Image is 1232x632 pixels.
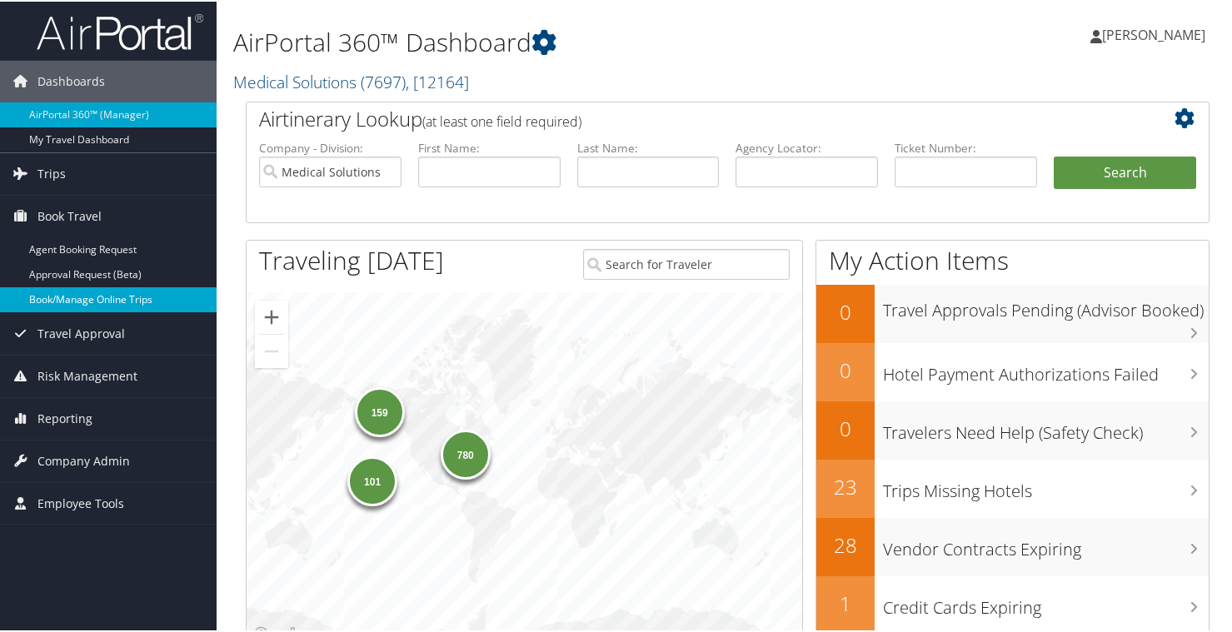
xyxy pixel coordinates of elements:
[37,439,130,480] span: Company Admin
[233,69,469,92] a: Medical Solutions
[441,428,491,478] div: 780
[259,241,444,276] h1: Traveling [DATE]
[736,138,878,155] label: Agency Locator:
[883,353,1209,385] h3: Hotel Payment Authorizations Failed
[37,354,137,396] span: Risk Management
[883,289,1209,321] h3: Travel Approvals Pending (Advisor Booked)
[816,355,875,383] h2: 0
[418,138,561,155] label: First Name:
[37,481,124,523] span: Employee Tools
[816,241,1209,276] h1: My Action Items
[37,152,66,193] span: Trips
[816,471,875,500] h2: 23
[347,454,397,504] div: 101
[883,528,1209,560] h3: Vendor Contracts Expiring
[577,138,720,155] label: Last Name:
[406,69,469,92] span: , [ 12164 ]
[1090,8,1222,58] a: [PERSON_NAME]
[816,458,1209,516] a: 23Trips Missing Hotels
[255,299,288,332] button: Zoom in
[895,138,1037,155] label: Ticket Number:
[883,586,1209,618] h3: Credit Cards Expiring
[816,530,875,558] h2: 28
[816,588,875,616] h2: 1
[1102,24,1205,42] span: [PERSON_NAME]
[37,11,203,50] img: airportal-logo.png
[37,59,105,101] span: Dashboards
[1054,155,1196,188] button: Search
[422,111,581,129] span: (at least one field required)
[883,411,1209,443] h3: Travelers Need Help (Safety Check)
[816,283,1209,341] a: 0Travel Approvals Pending (Advisor Booked)
[883,470,1209,501] h3: Trips Missing Hotels
[37,194,102,236] span: Book Travel
[37,311,125,353] span: Travel Approval
[816,413,875,441] h2: 0
[583,247,790,278] input: Search for Traveler
[355,386,405,435] div: 159
[816,400,1209,458] a: 0Travelers Need Help (Safety Check)
[255,333,288,366] button: Zoom out
[816,341,1209,400] a: 0Hotel Payment Authorizations Failed
[816,516,1209,575] a: 28Vendor Contracts Expiring
[259,103,1116,132] h2: Airtinerary Lookup
[37,396,92,438] span: Reporting
[361,69,406,92] span: ( 7697 )
[816,296,875,325] h2: 0
[259,138,402,155] label: Company - Division:
[233,23,892,58] h1: AirPortal 360™ Dashboard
